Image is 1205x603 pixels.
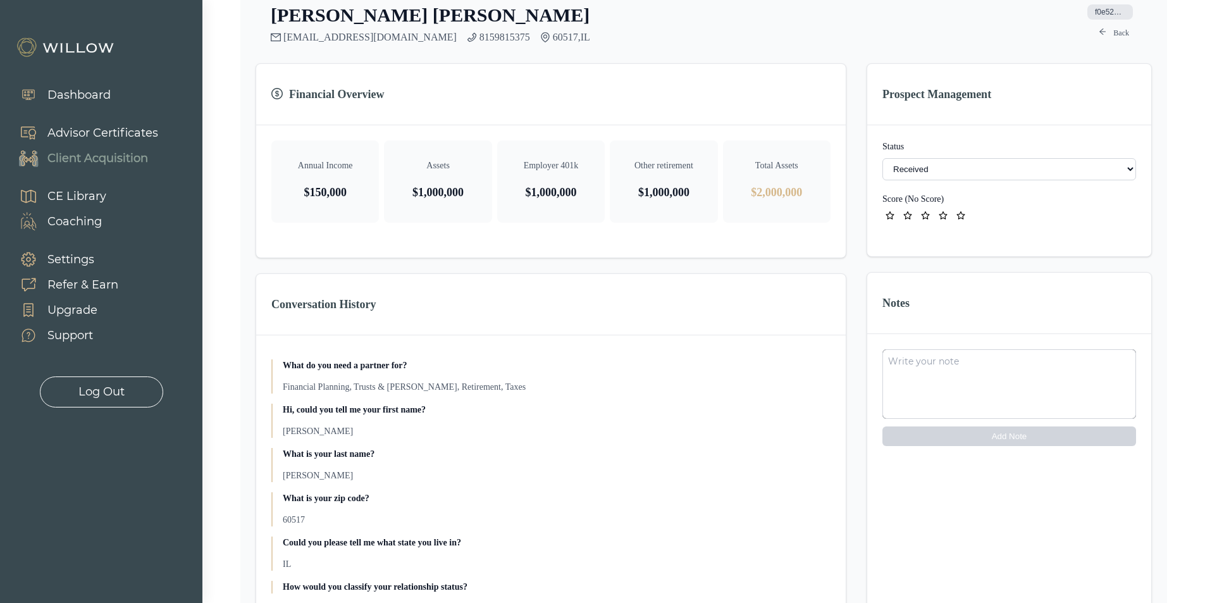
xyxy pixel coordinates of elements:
[47,213,102,230] div: Coaching
[271,295,831,313] h3: Conversation History
[882,208,898,223] button: star
[271,32,281,42] span: mail
[47,87,111,104] div: Dashboard
[620,159,707,172] p: Other retirement
[6,209,106,234] a: Coaching
[1091,25,1137,40] a: arrow-leftBack
[283,425,831,438] p: [PERSON_NAME]
[479,32,530,43] a: 8159815375
[283,404,831,416] p: Hi, could you tell me your first name?
[733,183,820,201] p: $2,000,000
[78,383,125,401] div: Log Out
[733,159,820,172] p: Total Assets
[283,381,831,394] p: Financial Planning, Trusts & [PERSON_NAME], Retirement, Taxes
[283,558,831,571] p: IL
[47,302,97,319] div: Upgrade
[882,193,944,206] button: ID
[953,208,968,223] button: star
[1099,28,1108,38] span: arrow-left
[507,159,595,172] p: Employer 401k
[47,251,94,268] div: Settings
[900,208,915,223] button: star
[283,469,831,482] p: [PERSON_NAME]
[553,32,590,43] span: 60517 , IL
[882,140,1136,153] label: Status
[281,159,369,172] p: Annual Income
[281,183,369,201] p: $150,000
[918,208,933,223] button: star
[394,159,481,172] p: Assets
[6,272,118,297] a: Refer & Earn
[283,492,831,505] p: What is your zip code?
[271,85,831,103] h3: Financial Overview
[507,183,595,201] p: $1,000,000
[882,85,1136,103] h3: Prospect Management
[47,277,118,294] div: Refer & Earn
[620,183,707,201] p: $1,000,000
[6,297,118,323] a: Upgrade
[882,194,944,204] label: Score ( No Score )
[47,327,93,344] div: Support
[283,581,831,594] p: How would you classify your relationship status?
[271,4,590,27] h2: [PERSON_NAME] [PERSON_NAME]
[882,426,1136,446] button: Add Note
[283,32,457,43] a: [EMAIL_ADDRESS][DOMAIN_NAME]
[6,146,158,171] a: Client Acquisition
[6,120,158,146] a: Advisor Certificates
[283,537,831,549] p: Could you please tell me what state you live in?
[1087,4,1133,20] span: f0e52c83-bc5c-4ccc-a6e5-0d897d5e2a06
[6,82,111,108] a: Dashboard
[6,247,118,272] a: Settings
[6,183,106,209] a: CE Library
[882,294,1136,312] h3: Notes
[1084,4,1137,20] button: ID
[540,32,550,42] span: environment
[271,88,284,101] span: dollar
[394,183,481,201] p: $1,000,000
[283,448,831,461] p: What is your last name?
[47,150,148,167] div: Client Acquisition
[16,37,117,58] img: Willow
[47,125,158,142] div: Advisor Certificates
[936,208,951,223] button: star
[47,188,106,205] div: CE Library
[467,32,477,42] span: phone
[283,359,831,372] p: What do you need a partner for?
[283,514,831,526] p: 60517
